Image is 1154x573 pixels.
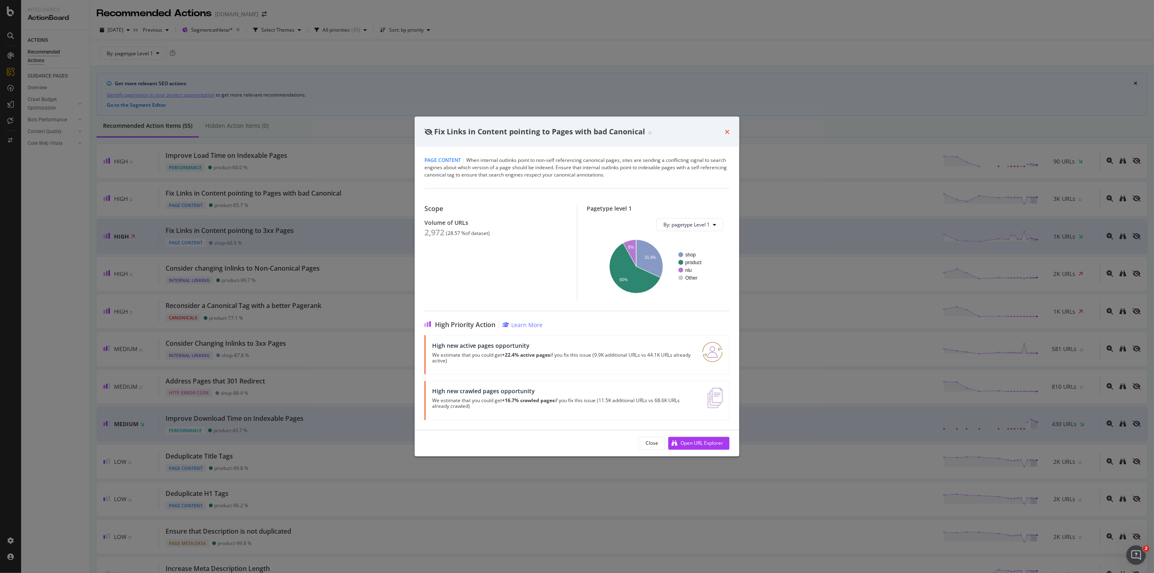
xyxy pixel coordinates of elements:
[1143,545,1150,552] span: 2
[462,156,465,163] span: |
[432,342,693,349] div: High new active pages opportunity
[424,219,567,226] div: Volume of URLs
[434,127,645,136] span: Fix Links in Content pointing to Pages with bad Canonical
[587,205,730,211] div: Pagetype level 1
[639,437,665,450] button: Close
[680,440,723,447] div: Open URL Explorer
[1126,545,1146,565] iframe: Intercom live chat
[502,321,543,328] a: Learn More
[502,351,550,358] strong: +22.4% active pages
[424,227,444,237] div: 2,972
[511,321,543,328] div: Learn More
[648,132,652,134] img: Equal
[424,156,730,178] div: When internal outlinks point to non-self referencing canonical pages, sites are sending a conflic...
[502,397,555,404] strong: +16.7% crawled pages
[725,127,730,137] div: times
[708,388,723,408] img: e5DMFwAAAABJRU5ErkJggg==
[668,437,730,450] button: Open URL Explorer
[594,237,723,294] svg: A chart.
[685,252,696,258] text: shop
[435,321,495,328] span: High Priority Action
[685,275,698,281] text: Other
[432,388,698,394] div: High new crawled pages opportunity
[685,267,692,273] text: nlu
[685,260,702,265] text: product
[446,230,490,236] div: ( 28.57 % of dataset )
[657,218,723,231] button: By: pagetype Level 1
[415,117,739,457] div: modal
[432,352,693,363] p: We estimate that you could get if you fix this issue (9.9K additional URLs vs 44.1K URLs already ...
[432,398,698,409] p: We estimate that you could get if you fix this issue (11.5K additional URLs vs 68.6K URLs already...
[424,156,461,163] span: Page Content
[628,245,634,249] text: 8%
[663,221,710,228] span: By: pagetype Level 1
[424,129,433,135] div: eye-slash
[620,278,628,282] text: 60%
[646,440,658,447] div: Close
[702,342,723,362] img: RO06QsNG.png
[644,255,656,260] text: 31.9%
[424,205,567,212] div: Scope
